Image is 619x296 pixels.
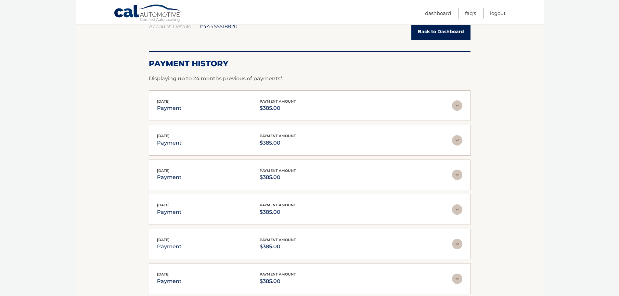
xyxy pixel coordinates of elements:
a: Logout [490,8,506,19]
span: [DATE] [157,168,170,173]
p: $385.00 [260,173,296,182]
a: Back to Dashboard [411,23,471,40]
p: $385.00 [260,104,296,113]
img: accordion-rest.svg [452,135,462,146]
span: [DATE] [157,238,170,242]
p: payment [157,242,182,251]
p: $385.00 [260,138,296,148]
span: payment amount [260,134,296,138]
span: #44455518820 [200,23,238,30]
p: payment [157,138,182,148]
img: accordion-rest.svg [452,170,462,180]
span: [DATE] [157,99,170,104]
span: [DATE] [157,272,170,277]
a: FAQ's [465,8,476,19]
span: [DATE] [157,134,170,138]
img: accordion-rest.svg [452,274,462,284]
a: Account Details [149,23,191,30]
a: Cal Automotive [114,4,182,23]
span: | [194,23,196,30]
p: Displaying up to 24 months previous of payments*. [149,75,471,83]
span: payment amount [260,203,296,207]
img: accordion-rest.svg [452,204,462,215]
p: $385.00 [260,242,296,251]
p: payment [157,173,182,182]
img: accordion-rest.svg [452,100,462,111]
span: payment amount [260,272,296,277]
a: Dashboard [425,8,451,19]
p: payment [157,104,182,113]
p: payment [157,277,182,286]
img: accordion-rest.svg [452,239,462,249]
h2: Payment History [149,59,471,69]
p: payment [157,208,182,217]
p: $385.00 [260,277,296,286]
span: payment amount [260,238,296,242]
span: [DATE] [157,203,170,207]
p: $385.00 [260,208,296,217]
span: payment amount [260,99,296,104]
span: payment amount [260,168,296,173]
